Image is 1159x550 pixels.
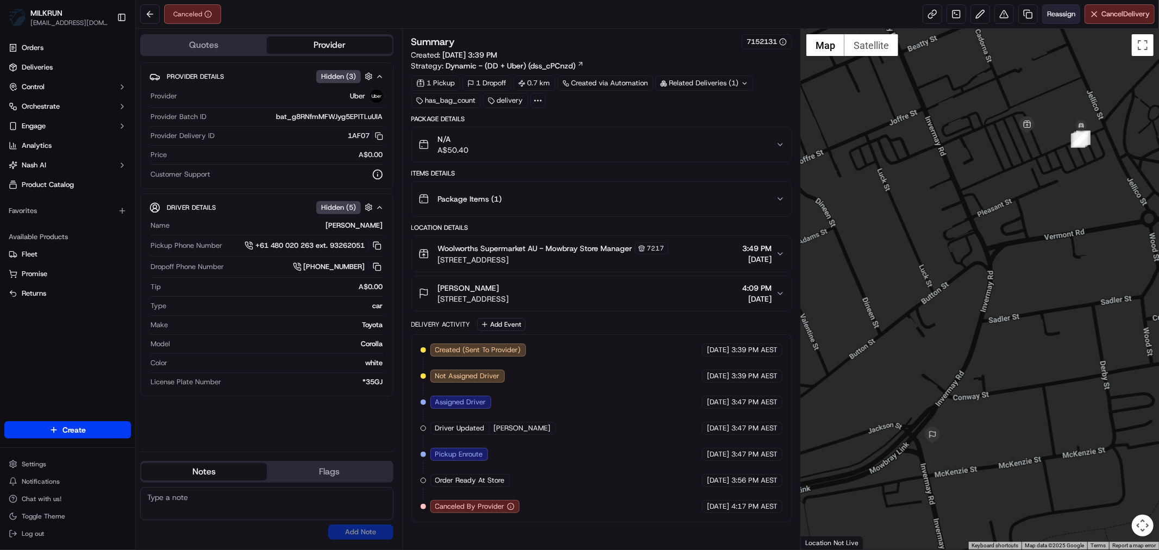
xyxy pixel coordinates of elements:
span: Dynamic - (DD + Uber) (dss_cPCnzd) [446,60,576,71]
span: A$0.00 [359,150,383,160]
span: Promise [22,269,47,279]
span: Pickup Enroute [435,449,483,459]
span: 3:49 PM [742,243,772,254]
div: Location Details [411,223,792,232]
div: 1 Dropoff [462,76,511,91]
button: MILKRUNMILKRUN[EMAIL_ADDRESS][DOMAIN_NAME] [4,4,112,30]
span: Engage [22,121,46,131]
span: Assigned Driver [435,397,486,407]
button: Driver DetailsHidden (5) [149,198,384,216]
button: Hidden (5) [316,201,375,214]
span: Canceled By Provider [435,502,505,511]
button: MILKRUN [30,8,62,18]
span: [DATE] [707,449,729,459]
div: Related Deliveries (1) [655,76,753,91]
span: Driver Details [167,203,216,212]
div: Items Details [411,169,792,178]
div: [PERSON_NAME] [174,221,383,230]
button: Chat with us! [4,491,131,507]
a: Report a map error [1112,542,1156,548]
span: [STREET_ADDRESS] [438,293,509,304]
span: Returns [22,289,46,298]
span: Control [22,82,45,92]
span: N/A [438,134,469,145]
div: Delivery Activity [411,320,471,329]
button: Canceled [164,4,221,24]
span: Deliveries [22,62,53,72]
button: Control [4,78,131,96]
button: [PHONE_NUMBER] [293,261,383,273]
span: Chat with us! [22,495,61,503]
button: Add Event [477,318,525,331]
div: Available Products [4,228,131,246]
div: Strategy: [411,60,584,71]
a: Open this area in Google Maps (opens a new window) [804,535,840,549]
span: Map data ©2025 Google [1025,542,1084,548]
button: Notifications [4,474,131,489]
button: Promise [4,265,131,283]
span: Product Catalog [22,180,74,190]
div: 7 [1074,132,1088,146]
span: [DATE] [742,254,772,265]
span: Tip [151,282,161,292]
span: License Plate Number [151,377,221,387]
button: Woolworths Supermarket AU - Mowbray Store Manager7217[STREET_ADDRESS]3:49 PM[DATE] [412,236,791,272]
button: Orchestrate [4,98,131,115]
a: Product Catalog [4,176,131,193]
button: Package Items (1) [412,182,791,216]
img: uber-new-logo.jpeg [370,90,383,103]
span: [DATE] [742,293,772,304]
span: Provider [151,91,177,101]
a: Deliveries [4,59,131,76]
span: 4:09 PM [742,283,772,293]
span: 3:47 PM AEST [731,449,778,459]
span: 3:47 PM AEST [731,397,778,407]
span: Woolworths Supermarket AU - Mowbray Store Manager [438,243,632,254]
span: Settings [22,460,46,468]
a: Dynamic - (DD + Uber) (dss_cPCnzd) [446,60,584,71]
span: Provider Details [167,72,224,81]
div: Corolla [174,339,383,349]
span: [DATE] [707,476,729,485]
button: Engage [4,117,131,135]
img: Google [804,535,840,549]
div: A$0.00 [165,282,383,292]
div: 1 Pickup [411,76,460,91]
button: [PERSON_NAME][STREET_ADDRESS]4:09 PM[DATE] [412,276,791,311]
a: Terms (opens in new tab) [1091,542,1106,548]
span: Model [151,339,170,349]
button: 1AF07 [348,131,383,141]
button: Flags [267,463,392,480]
span: [PERSON_NAME] [438,283,499,293]
span: 7217 [647,244,665,253]
button: Toggle Theme [4,509,131,524]
span: [STREET_ADDRESS] [438,254,668,265]
span: Orchestrate [22,102,60,111]
button: Notes [141,463,267,480]
span: Provider Batch ID [151,112,206,122]
span: Analytics [22,141,52,151]
span: Orders [22,43,43,53]
button: Create [4,421,131,439]
span: Uber [350,91,366,101]
button: CancelDelivery [1085,4,1155,24]
div: has_bag_count [411,93,481,108]
button: Hidden (3) [316,70,375,83]
button: Quotes [141,36,267,54]
span: 3:39 PM AEST [731,371,778,381]
button: Reassign [1042,4,1080,24]
button: 7152131 [747,37,787,47]
button: Provider [267,36,392,54]
div: delivery [483,93,528,108]
span: Hidden ( 3 ) [321,72,356,82]
span: Order Ready At Store [435,476,505,485]
span: [DATE] [707,502,729,511]
button: Returns [4,285,131,302]
span: [PHONE_NUMBER] [304,262,365,272]
div: Created via Automation [557,76,653,91]
span: Created: [411,49,498,60]
span: Not Assigned Driver [435,371,500,381]
a: +61 480 020 263 ext. 93262051 [245,240,383,252]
